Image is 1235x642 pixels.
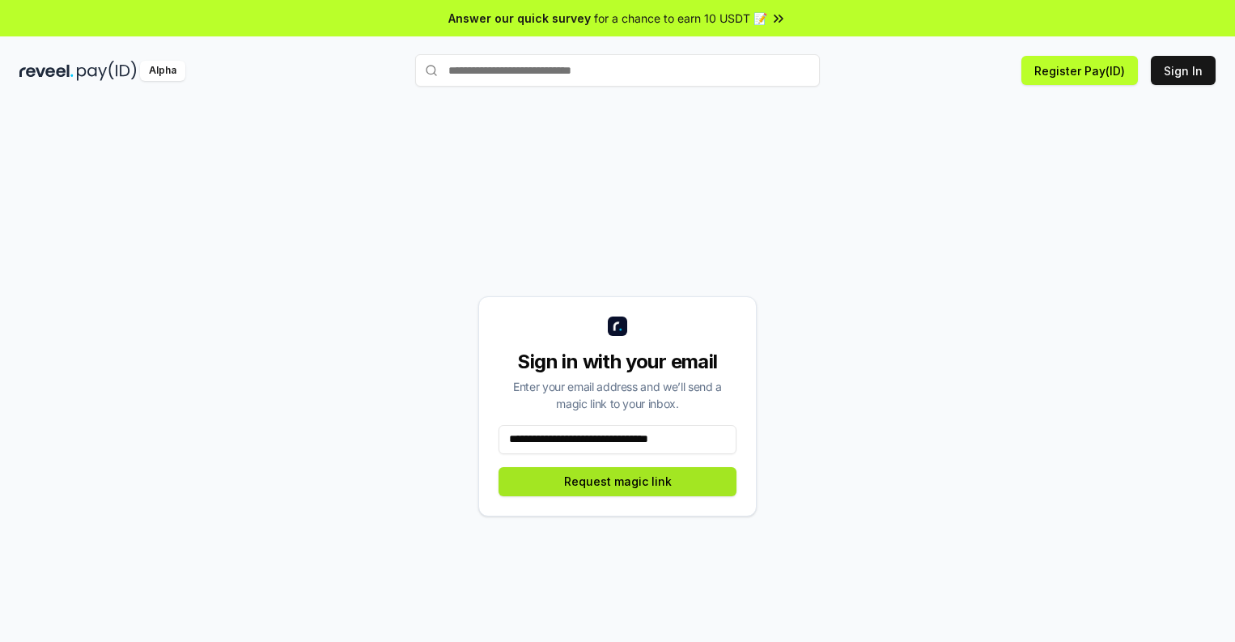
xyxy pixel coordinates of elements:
button: Request magic link [499,467,736,496]
img: reveel_dark [19,61,74,81]
img: logo_small [608,317,627,336]
img: pay_id [77,61,137,81]
button: Register Pay(ID) [1021,56,1138,85]
div: Alpha [140,61,185,81]
div: Sign in with your email [499,349,736,375]
span: Answer our quick survey [448,10,591,27]
span: for a chance to earn 10 USDT 📝 [594,10,767,27]
button: Sign In [1151,56,1216,85]
div: Enter your email address and we’ll send a magic link to your inbox. [499,378,736,412]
